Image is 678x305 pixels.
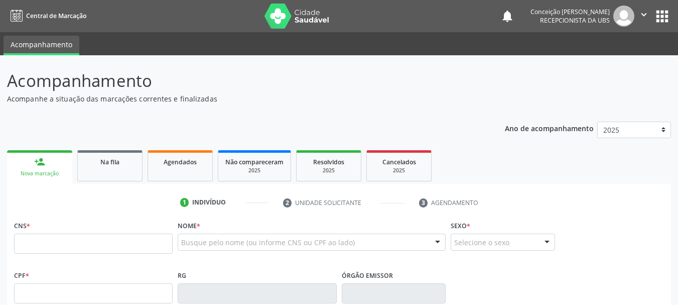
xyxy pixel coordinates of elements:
span: Resolvidos [313,158,344,166]
label: Órgão emissor [342,268,393,283]
span: Na fila [100,158,119,166]
a: Central de Marcação [7,8,86,24]
div: Indivíduo [192,198,226,207]
span: Não compareceram [225,158,284,166]
div: 2025 [374,167,424,174]
span: Agendados [164,158,197,166]
div: 1 [180,198,189,207]
a: Acompanhamento [4,36,79,55]
div: 2025 [304,167,354,174]
p: Acompanhe a situação das marcações correntes e finalizadas [7,93,472,104]
button: apps [653,8,671,25]
span: Recepcionista da UBS [540,16,610,25]
span: Selecione o sexo [454,237,509,248]
div: 2025 [225,167,284,174]
img: img [613,6,634,27]
label: CNS [14,218,30,234]
span: Central de Marcação [26,12,86,20]
div: person_add [34,156,45,167]
i:  [638,9,649,20]
p: Acompanhamento [7,68,472,93]
p: Ano de acompanhamento [505,122,594,134]
label: Sexo [451,218,470,234]
div: Nova marcação [14,170,65,177]
button: notifications [500,9,514,23]
button:  [634,6,653,27]
div: Conceição [PERSON_NAME] [530,8,610,16]
span: Cancelados [382,158,416,166]
label: Nome [178,218,200,234]
label: RG [178,268,186,283]
span: Busque pelo nome (ou informe CNS ou CPF ao lado) [181,237,355,248]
